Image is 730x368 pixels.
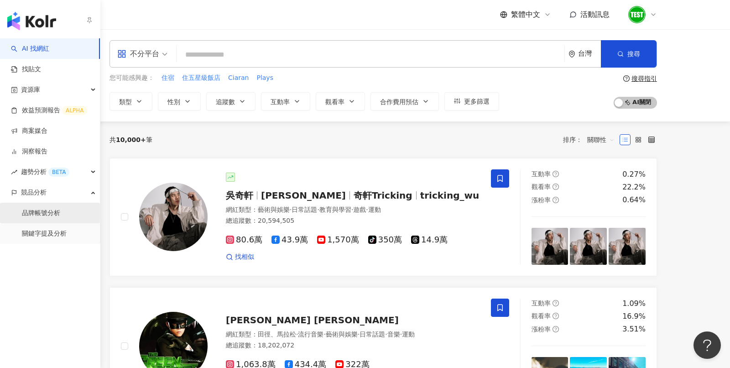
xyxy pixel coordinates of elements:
[11,44,49,53] a: searchAI 找網紅
[117,47,159,61] div: 不分平台
[256,73,274,83] button: Plays
[11,169,17,175] span: rise
[420,190,480,201] span: tricking_wu
[21,182,47,203] span: 競品分析
[380,98,418,105] span: 合作費用預估
[226,315,399,326] span: [PERSON_NAME] [PERSON_NAME]
[622,182,646,192] div: 22.2%
[256,74,273,83] span: Plays
[532,196,551,204] span: 漲粉率
[622,324,646,334] div: 3.51%
[601,40,657,68] button: 搜尋
[116,136,146,143] span: 10,000+
[139,183,208,251] img: KOL Avatar
[532,228,568,265] img: post-image
[511,10,540,20] span: 繁體中文
[385,331,387,338] span: ·
[402,331,415,338] span: 運動
[693,331,721,359] iframe: Help Scout Beacon - Open
[258,206,290,213] span: 藝術與娛樂
[226,235,262,245] span: 80.6萬
[609,228,646,265] img: post-image
[206,92,255,110] button: 追蹤數
[226,341,480,350] div: 總追蹤數 ： 18,202,072
[358,331,360,338] span: ·
[317,206,319,213] span: ·
[182,74,220,83] span: 住五星級飯店
[7,12,56,30] img: logo
[553,197,559,203] span: question-circle
[563,132,620,147] div: 排序：
[48,168,69,177] div: BETA
[226,252,254,262] a: 找相似
[21,79,40,100] span: 資源庫
[271,235,308,245] span: 43.9萬
[216,98,235,105] span: 追蹤數
[261,92,310,110] button: 互動率
[368,235,402,245] span: 350萬
[411,235,448,245] span: 14.9萬
[271,98,290,105] span: 互動率
[226,205,480,215] div: 網紅類型 ：
[353,206,366,213] span: 遊戲
[354,190,412,201] span: 奇軒Tricking
[109,158,657,276] a: KOL Avatar吳奇軒[PERSON_NAME]奇軒Trickingtricking_wu網紅類型：藝術與娛樂·日常話題·教育與學習·遊戲·運動總追蹤數：20,594,50580.6萬43....
[117,49,126,58] span: appstore
[11,65,41,74] a: 找貼文
[290,206,292,213] span: ·
[370,92,439,110] button: 合作費用預估
[587,132,615,147] span: 關聯性
[226,216,480,226] div: 總追蹤數 ： 20,594,505
[162,74,174,83] span: 住宿
[400,331,402,338] span: ·
[326,331,358,338] span: 藝術與娛樂
[319,206,351,213] span: 教育與學習
[22,209,60,218] a: 品牌帳號分析
[387,331,400,338] span: 音樂
[622,311,646,321] div: 16.9%
[317,235,359,245] span: 1,570萬
[182,73,221,83] button: 住五星級飯店
[532,183,551,190] span: 觀看率
[553,171,559,177] span: question-circle
[21,162,69,182] span: 趨勢分析
[622,169,646,179] div: 0.27%
[167,98,180,105] span: 性別
[226,330,480,339] div: 網紅類型 ：
[553,184,559,190] span: question-circle
[228,73,249,83] button: Ciaran
[532,300,551,307] span: 互動率
[261,190,346,201] span: [PERSON_NAME]
[627,50,640,58] span: 搜尋
[532,326,551,333] span: 漲粉率
[226,190,253,201] span: 吳奇軒
[296,331,298,338] span: ·
[368,206,381,213] span: 運動
[11,147,47,156] a: 洞察報告
[292,206,317,213] span: 日常話題
[316,92,365,110] button: 觀看率
[622,195,646,205] div: 0.64%
[11,106,87,115] a: 效益預測報告ALPHA
[631,75,657,82] div: 搜尋指引
[553,300,559,306] span: question-circle
[570,228,607,265] img: post-image
[109,92,152,110] button: 類型
[532,312,551,320] span: 觀看率
[325,98,344,105] span: 觀看率
[351,206,353,213] span: ·
[258,331,296,338] span: 田徑、馬拉松
[623,75,630,82] span: question-circle
[580,10,610,19] span: 活動訊息
[568,51,575,58] span: environment
[628,6,646,23] img: unnamed.png
[323,331,325,338] span: ·
[553,313,559,319] span: question-circle
[11,126,47,136] a: 商案媒合
[366,206,368,213] span: ·
[360,331,385,338] span: 日常話題
[109,74,154,83] span: 您可能感興趣：
[464,98,490,105] span: 更多篩選
[532,170,551,178] span: 互動率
